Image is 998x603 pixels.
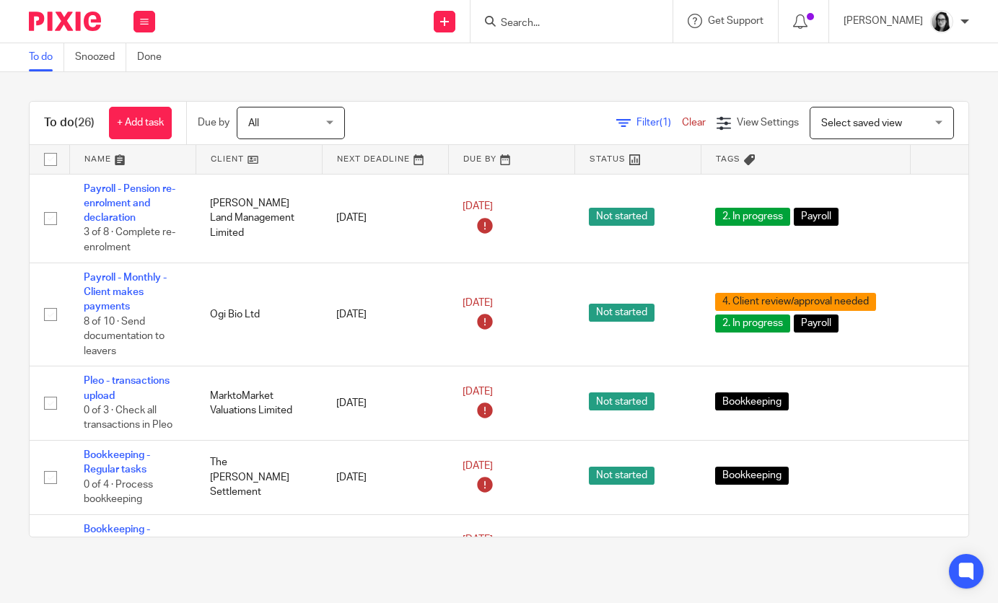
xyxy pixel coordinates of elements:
span: Bookkeeping [715,467,789,485]
span: 0 of 3 · Check all transactions in Pleo [84,405,172,431]
a: Snoozed [75,43,126,71]
span: 3 of 8 · Complete re-enrolment [84,228,175,253]
a: To do [29,43,64,71]
span: Payroll [794,208,839,226]
span: View Settings [737,118,799,128]
td: [PERSON_NAME] Land Management Limited [196,174,322,263]
td: MarktoMarket Valuations Limited [196,366,322,441]
span: Filter [636,118,682,128]
span: Not started [589,208,655,226]
input: Search [499,17,629,30]
span: Not started [589,304,655,322]
span: Tags [716,155,740,163]
span: [DATE] [463,387,493,397]
span: 8 of 10 · Send documentation to leavers [84,317,165,356]
a: Bookkeeping - Regular tasks [84,524,150,549]
img: Pixie [29,12,101,31]
p: [PERSON_NAME] [844,14,923,28]
span: All [248,118,259,128]
span: Bookkeeping [715,392,789,410]
span: Payroll [794,314,839,333]
td: The [PERSON_NAME] Settlement [196,441,322,515]
td: [DATE] [322,366,448,441]
h1: To do [44,115,95,131]
span: (1) [660,118,671,128]
span: Get Support [708,16,763,26]
a: Pleo - transactions upload [84,376,170,400]
a: + Add task [109,107,172,139]
td: [DATE] [322,263,448,366]
span: 2. In progress [715,208,790,226]
span: [DATE] [463,201,493,211]
span: 2. In progress [715,314,790,333]
span: Not started [589,467,655,485]
span: [DATE] [463,461,493,471]
span: [DATE] [463,298,493,308]
a: Done [137,43,172,71]
img: Profile%20photo.jpeg [930,10,953,33]
td: [DATE] [322,514,448,589]
a: Payroll - Monthly - Client makes payments [84,273,167,312]
a: Bookkeeping - Regular tasks [84,450,150,475]
span: 0 of 4 · Process bookkeeping [84,480,153,505]
span: (26) [74,117,95,128]
span: 4. Client review/approval needed [715,293,876,311]
a: Clear [682,118,706,128]
span: Not started [589,392,655,410]
span: [DATE] [463,535,493,545]
td: [DATE] [322,174,448,263]
p: Due by [198,115,229,130]
td: Ogi Bio Ltd [196,263,322,366]
td: AdInMo Ltd [196,514,322,589]
td: [DATE] [322,441,448,515]
a: Payroll - Pension re-enrolment and declaration [84,184,175,224]
span: Select saved view [821,118,902,128]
